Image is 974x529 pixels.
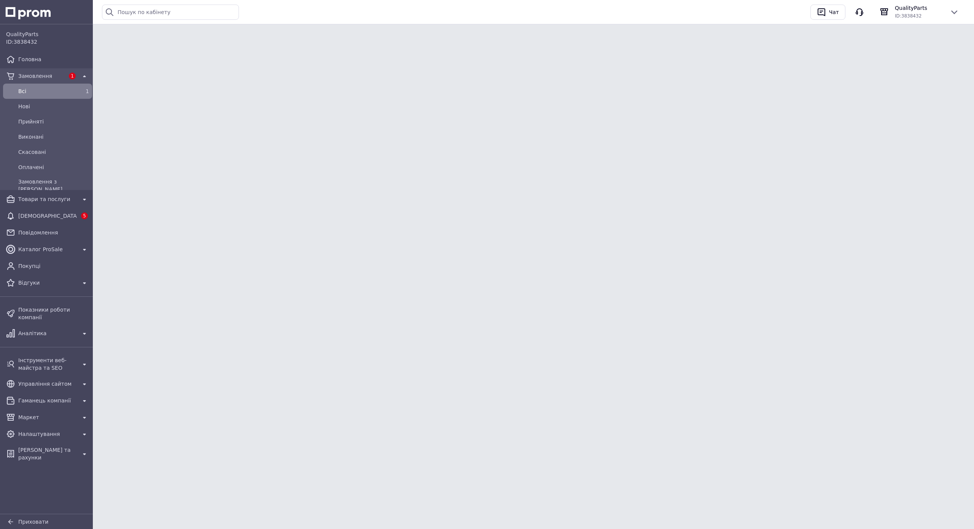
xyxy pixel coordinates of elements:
[6,39,37,45] span: ID: 3838432
[18,212,77,220] span: [DEMOGRAPHIC_DATA]
[895,13,921,19] span: ID: 3838432
[18,118,89,125] span: Прийняті
[102,5,239,20] input: Пошук по кабінету
[6,30,89,38] span: QualityParts
[18,229,89,236] span: Повідомлення
[18,519,48,525] span: Приховати
[18,87,74,95] span: Всi
[81,212,88,219] span: 5
[18,329,77,337] span: Аналітика
[18,148,89,156] span: Скасовані
[18,245,77,253] span: Каталог ProSale
[18,163,89,171] span: Оплачені
[69,73,76,79] span: 1
[18,72,65,80] span: Замовлення
[18,413,77,421] span: Маркет
[18,195,77,203] span: Товари та послуги
[18,178,89,193] span: Замовлення з [PERSON_NAME]
[18,103,89,110] span: Нові
[18,397,77,404] span: Гаманець компанії
[18,279,77,287] span: Відгуки
[810,5,845,20] button: Чат
[18,446,77,461] span: [PERSON_NAME] та рахунки
[18,262,89,270] span: Покупці
[18,133,89,141] span: Виконані
[18,380,77,388] span: Управління сайтом
[18,356,77,372] span: Інструменти веб-майстра та SEO
[18,55,89,63] span: Головна
[86,88,89,94] span: 1
[18,430,77,438] span: Налаштування
[828,6,840,18] div: Чат
[895,4,944,12] span: QualityParts
[18,306,89,321] span: Показники роботи компанії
